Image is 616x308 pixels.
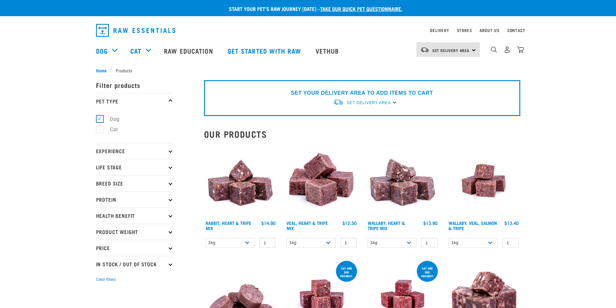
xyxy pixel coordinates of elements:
[417,263,438,281] div: Cat and dog friendly!
[204,144,277,218] img: 1175 Rabbit Heart Tripe Mix 01
[340,238,357,248] input: 1
[491,47,497,53] img: home-icon-1@2x.png
[130,46,141,56] a: Cat
[457,29,472,31] a: Stores
[503,238,519,248] input: 1
[432,49,470,51] span: Set Delivery Area
[286,222,328,229] a: Veal, Heart & Tripe Mix
[291,89,433,97] p: SET YOUR DELIVERY AREA TO ADD ITEMS TO CART
[157,38,221,64] a: Raw Education
[96,277,116,282] button: Clear filters
[96,175,174,191] p: Breed Size
[96,224,174,240] p: Product Weight
[366,144,439,218] img: 1174 Wallaby Heart Tripe Mix 01
[96,93,174,109] p: Pet Type
[221,38,309,64] a: Get started with Raw
[96,191,174,207] p: Protein
[507,29,525,31] a: Contact
[309,38,347,64] a: Vethub
[96,143,174,159] p: Experience
[261,220,276,226] div: $14.90
[100,115,122,123] label: Dog
[96,256,174,272] p: In Stock / Out Of Stock
[96,77,174,93] p: Filter products
[91,21,525,39] nav: dropdown navigation
[448,222,497,229] a: Wallaby, Veal, Salmon & Tripe
[320,7,402,10] a: take our quick pet questionnaire.
[100,125,120,133] label: Cat
[333,99,343,106] img: van-moving.png
[96,159,174,175] p: Life Stage
[447,144,520,218] img: Wallaby Veal Salmon Tripe 1642
[480,29,499,31] a: About Us
[342,220,357,226] div: $12.50
[204,129,520,139] h2: Our Products
[96,67,520,74] nav: breadcrumbs
[259,238,276,248] input: 1
[96,207,174,224] p: Health Benefit
[336,263,357,281] div: cat and dog friendly!
[517,46,524,53] img: home-icon@2x.png
[368,222,405,229] a: Wallaby, Heart & Tripe Mix
[96,24,175,37] img: Raw Essentials Logo
[421,238,438,248] input: 1
[206,222,251,229] a: Rabbit, Heart & Tripe Mix
[96,240,174,256] p: Price
[347,101,391,105] span: Set Delivery Area
[420,47,429,53] img: van-moving.png
[504,220,519,226] div: $13.40
[423,220,438,226] div: $13.90
[504,46,511,53] img: user.png
[96,67,110,74] a: Home
[96,46,108,56] a: Dog
[430,29,449,31] a: Delivery
[96,67,107,74] span: Home
[285,144,358,218] img: Cubes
